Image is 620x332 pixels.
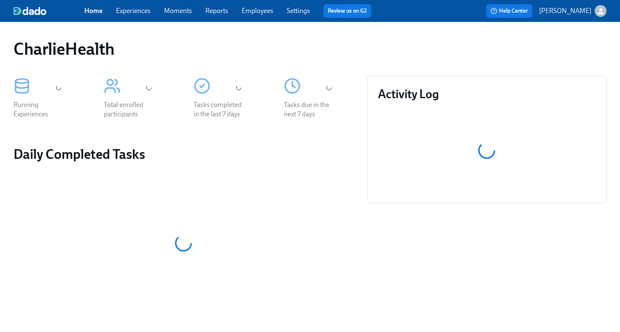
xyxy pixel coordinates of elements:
[13,39,115,59] h1: CharlieHealth
[539,5,607,17] button: [PERSON_NAME]
[194,100,248,119] div: Tasks completed in the last 7 days
[13,7,46,15] img: dado
[205,7,228,15] a: Reports
[284,100,338,119] div: Tasks due in the next 7 days
[378,86,596,102] h3: Activity Log
[242,7,273,15] a: Employees
[13,100,67,119] div: Running Experiences
[287,7,310,15] a: Settings
[13,146,354,163] h2: Daily Completed Tasks
[328,7,367,15] a: Review us on G2
[104,100,158,119] div: Total enrolled participants
[491,7,528,15] span: Help Center
[13,7,84,15] a: dado
[539,6,591,16] p: [PERSON_NAME]
[323,4,371,18] button: Review us on G2
[486,4,532,18] button: Help Center
[84,7,102,15] a: Home
[116,7,151,15] a: Experiences
[164,7,192,15] a: Moments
